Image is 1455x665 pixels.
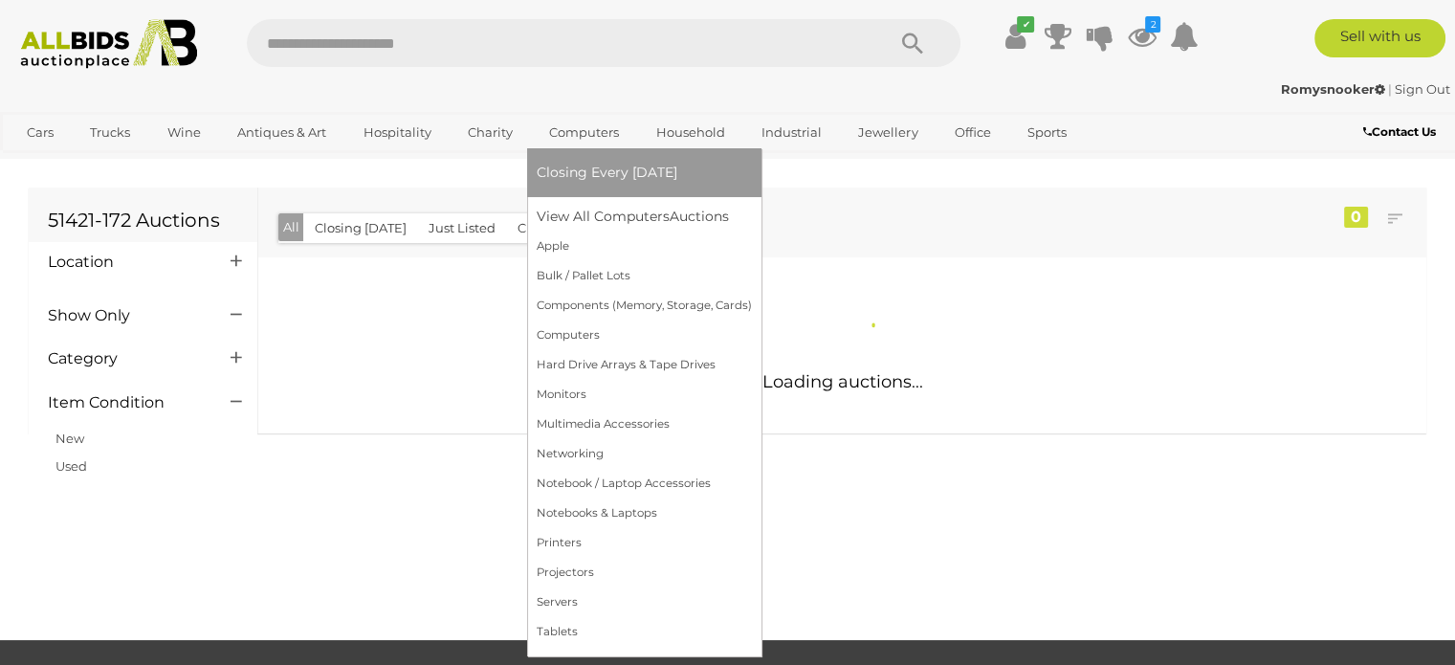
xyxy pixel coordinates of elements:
[1001,19,1029,54] a: ✔
[1015,117,1079,148] a: Sports
[1017,16,1034,33] i: ✔
[1281,81,1385,97] strong: Romysnooker
[1363,122,1441,143] a: Contact Us
[1395,81,1450,97] a: Sign Out
[55,458,87,474] a: Used
[749,117,834,148] a: Industrial
[1127,19,1156,54] a: 2
[1145,16,1160,33] i: 2
[225,117,339,148] a: Antiques & Art
[11,19,208,69] img: Allbids.com.au
[77,117,143,148] a: Trucks
[1314,19,1445,57] a: Sell with us
[278,213,304,241] button: All
[155,117,213,148] a: Wine
[846,117,930,148] a: Jewellery
[942,117,1003,148] a: Office
[48,210,238,231] h1: 51421-172 Auctions
[351,117,444,148] a: Hospitality
[48,307,202,324] h4: Show Only
[1388,81,1392,97] span: |
[48,350,202,367] h4: Category
[506,213,608,243] button: Closing Next
[14,117,66,148] a: Cars
[762,371,923,392] span: Loading auctions...
[303,213,418,243] button: Closing [DATE]
[14,148,175,180] a: [GEOGRAPHIC_DATA]
[48,394,202,411] h4: Item Condition
[417,213,507,243] button: Just Listed
[48,254,202,271] h4: Location
[644,117,738,148] a: Household
[1344,207,1368,228] div: 0
[455,117,525,148] a: Charity
[55,431,84,446] a: New
[1363,124,1436,139] b: Contact Us
[537,117,631,148] a: Computers
[1281,81,1388,97] a: Romysnooker
[865,19,960,67] button: Search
